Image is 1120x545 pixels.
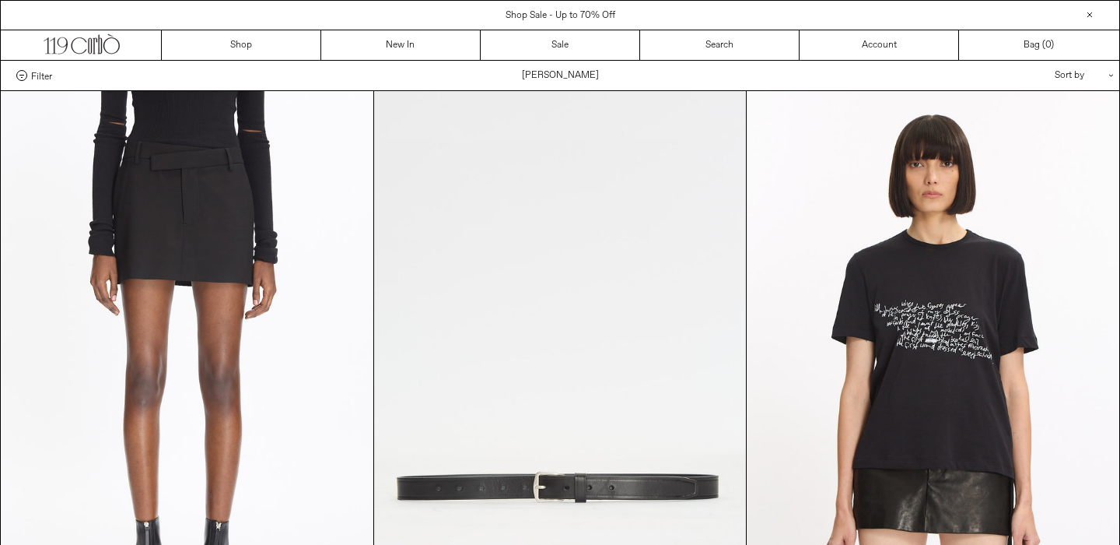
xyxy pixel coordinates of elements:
a: Shop [162,30,321,60]
a: New In [321,30,481,60]
a: Account [800,30,959,60]
a: Shop Sale - Up to 70% Off [506,9,615,22]
span: ) [1045,38,1054,52]
a: Sale [481,30,640,60]
a: Bag () [959,30,1118,60]
div: Sort by [964,61,1104,90]
a: Search [640,30,800,60]
span: Filter [31,70,52,81]
span: 0 [1045,39,1051,51]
